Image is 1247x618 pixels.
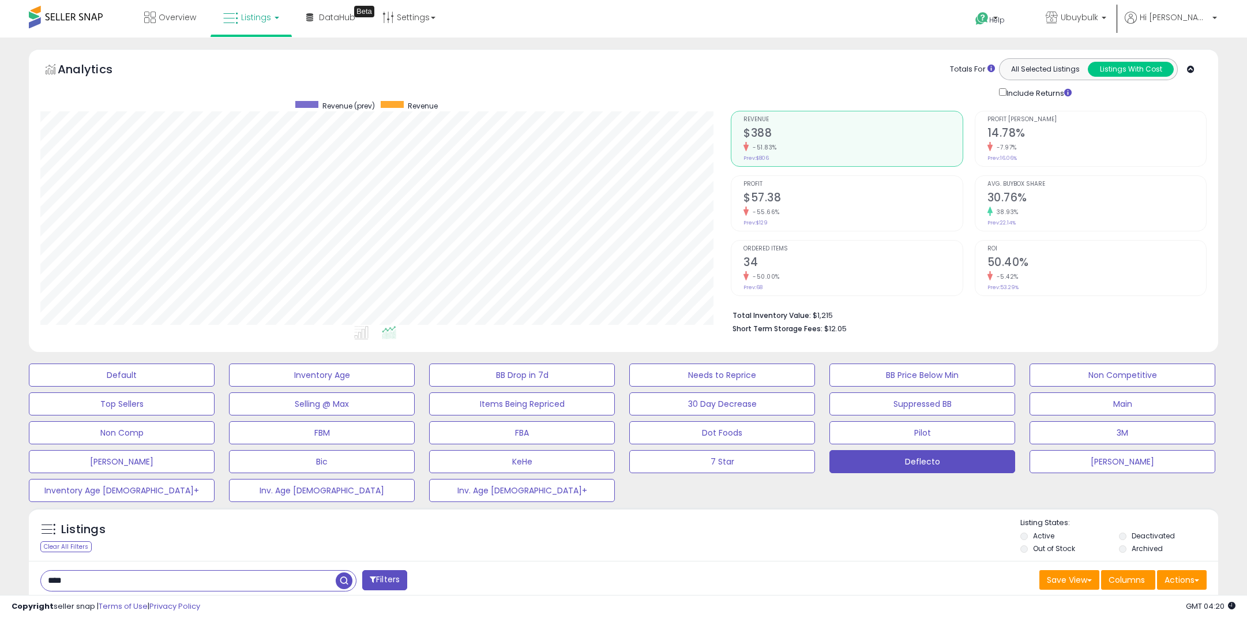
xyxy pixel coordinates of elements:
span: 2025-10-13 04:20 GMT [1186,601,1235,612]
button: Pilot [829,421,1015,444]
div: Totals For [950,64,995,75]
button: BB Drop in 7d [429,364,615,387]
button: 3M [1030,421,1215,444]
small: -5.42% [993,272,1019,281]
button: Deflecto [829,450,1015,473]
label: Archived [1132,544,1163,553]
label: Active [1033,531,1054,541]
small: Prev: 16.06% [987,155,1017,162]
div: Include Returns [990,86,1086,99]
button: Filters [362,570,407,590]
h2: $57.38 [743,191,963,207]
button: Bic [229,450,415,473]
span: Columns [1109,574,1145,586]
h2: 34 [743,256,963,271]
button: Inventory Age [229,364,415,387]
button: [PERSON_NAME] [1030,450,1215,473]
button: Dot Foods [629,421,815,444]
small: -51.83% [749,143,777,152]
span: $12.05 [824,323,847,334]
button: Non Comp [29,421,215,444]
div: Tooltip anchor [354,6,374,17]
button: Listings With Cost [1088,62,1174,77]
button: Main [1030,392,1215,415]
h2: $388 [743,126,963,142]
p: Listing States: [1020,518,1218,529]
h2: 30.76% [987,191,1207,207]
span: Profit [743,181,963,188]
label: Deactivated [1132,531,1175,541]
small: Prev: $806 [743,155,769,162]
span: Overview [159,12,196,23]
span: Help [989,15,1005,25]
a: Help [966,3,1027,38]
button: 7 Star [629,450,815,473]
a: Privacy Policy [149,601,200,612]
button: Columns [1101,570,1155,590]
button: Inv. Age [DEMOGRAPHIC_DATA]+ [429,479,615,502]
li: $1,215 [733,308,1198,321]
button: FBM [229,421,415,444]
label: Out of Stock [1033,544,1075,553]
h5: Listings [61,522,106,538]
span: Avg. Buybox Share [987,181,1207,188]
button: [PERSON_NAME] [29,450,215,473]
small: -7.97% [993,143,1017,152]
small: Prev: $129 [743,219,768,226]
span: ROI [987,246,1207,252]
small: Prev: 22.14% [987,219,1016,226]
span: Revenue [743,117,963,123]
button: KeHe [429,450,615,473]
span: Ordered Items [743,246,963,252]
i: Get Help [975,12,989,26]
button: Inventory Age [DEMOGRAPHIC_DATA]+ [29,479,215,502]
b: Short Term Storage Fees: [733,324,822,334]
button: 30 Day Decrease [629,392,815,415]
div: Clear All Filters [40,541,92,552]
button: Actions [1157,570,1207,590]
span: Revenue (prev) [322,101,375,111]
span: Hi [PERSON_NAME] [1140,12,1209,23]
span: Revenue [408,101,438,111]
button: Default [29,364,215,387]
span: DataHub [319,12,355,23]
h2: 14.78% [987,126,1207,142]
button: Items Being Repriced [429,392,615,415]
button: Needs to Reprice [629,364,815,387]
b: Total Inventory Value: [733,310,811,320]
button: Selling @ Max [229,392,415,415]
strong: Copyright [12,601,54,612]
a: Terms of Use [99,601,148,612]
div: seller snap | | [12,601,200,612]
h5: Analytics [58,61,135,80]
a: Hi [PERSON_NAME] [1125,12,1217,38]
small: -55.66% [749,208,780,216]
button: BB Price Below Min [829,364,1015,387]
button: Top Sellers [29,392,215,415]
h2: 50.40% [987,256,1207,271]
button: All Selected Listings [1002,62,1088,77]
small: Prev: 68 [743,284,763,291]
button: Non Competitive [1030,364,1215,387]
span: Listings [241,12,271,23]
button: Inv. Age [DEMOGRAPHIC_DATA] [229,479,415,502]
span: Profit [PERSON_NAME] [987,117,1207,123]
small: -50.00% [749,272,780,281]
small: Prev: 53.29% [987,284,1019,291]
span: Ubuybulk [1061,12,1098,23]
button: Suppressed BB [829,392,1015,415]
small: 38.93% [993,208,1019,216]
button: FBA [429,421,615,444]
button: Save View [1039,570,1099,590]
